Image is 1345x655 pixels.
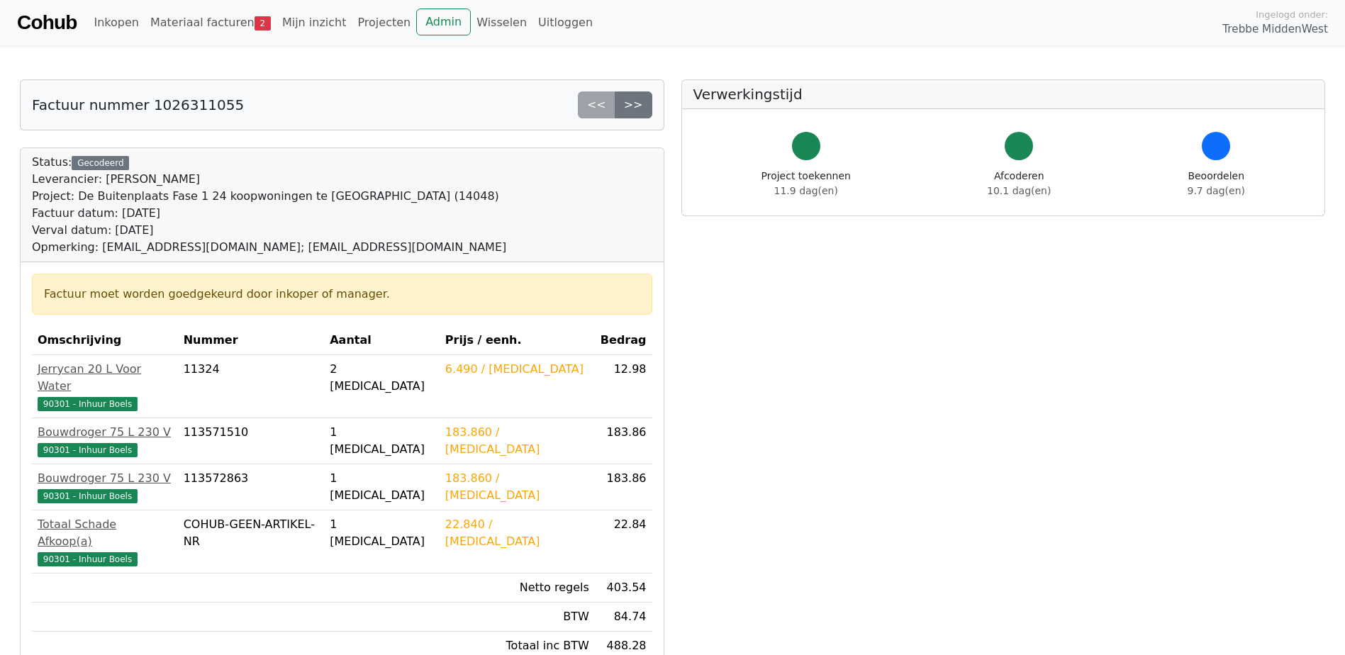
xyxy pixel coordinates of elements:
[38,424,172,441] div: Bouwdroger 75 L 230 V
[38,470,172,504] a: Bouwdroger 75 L 230 V90301 - Inhuur Boels
[88,9,144,37] a: Inkopen
[32,326,178,355] th: Omschrijving
[324,326,440,355] th: Aantal
[32,239,506,256] div: Opmerking: [EMAIL_ADDRESS][DOMAIN_NAME]; [EMAIL_ADDRESS][DOMAIN_NAME]
[178,355,325,418] td: 11324
[352,9,416,37] a: Projecten
[532,9,598,37] a: Uitloggen
[595,326,652,355] th: Bedrag
[145,9,277,37] a: Materiaal facturen2
[32,154,506,256] div: Status:
[330,516,434,550] div: 1 [MEDICAL_DATA]
[32,188,506,205] div: Project: De Buitenplaats Fase 1 24 koopwoningen te [GEOGRAPHIC_DATA] (14048)
[38,361,172,395] div: Jerrycan 20 L Voor Water
[440,326,595,355] th: Prijs / eenh.
[595,510,652,573] td: 22.84
[440,603,595,632] td: BTW
[416,9,471,35] a: Admin
[255,16,271,30] span: 2
[595,464,652,510] td: 183.86
[32,205,506,222] div: Factuur datum: [DATE]
[1188,169,1245,198] div: Beoordelen
[44,286,640,303] div: Factuur moet worden goedgekeurd door inkoper of manager.
[445,361,589,378] div: 6.490 / [MEDICAL_DATA]
[17,6,77,40] a: Cohub
[987,169,1051,198] div: Afcoderen
[471,9,532,37] a: Wisselen
[32,171,506,188] div: Leverancier: [PERSON_NAME]
[595,573,652,603] td: 403.54
[38,397,138,411] span: 90301 - Inhuur Boels
[595,603,652,632] td: 84.74
[440,573,595,603] td: Netto regels
[38,470,172,487] div: Bouwdroger 75 L 230 V
[38,489,138,503] span: 90301 - Inhuur Boels
[38,361,172,412] a: Jerrycan 20 L Voor Water90301 - Inhuur Boels
[774,185,838,196] span: 11.9 dag(en)
[1222,21,1328,38] span: Trebbe MiddenWest
[1256,8,1328,21] span: Ingelogd onder:
[178,326,325,355] th: Nummer
[178,510,325,573] td: COHUB-GEEN-ARTIKEL-NR
[38,516,172,550] div: Totaal Schade Afkoop(a)
[277,9,352,37] a: Mijn inzicht
[38,516,172,567] a: Totaal Schade Afkoop(a)90301 - Inhuur Boels
[38,424,172,458] a: Bouwdroger 75 L 230 V90301 - Inhuur Boels
[445,516,589,550] div: 22.840 / [MEDICAL_DATA]
[595,418,652,464] td: 183.86
[72,156,129,170] div: Gecodeerd
[178,418,325,464] td: 113571510
[38,552,138,566] span: 90301 - Inhuur Boels
[32,222,506,239] div: Verval datum: [DATE]
[32,96,244,113] h5: Factuur nummer 1026311055
[1188,185,1245,196] span: 9.7 dag(en)
[178,464,325,510] td: 113572863
[693,86,1314,103] h5: Verwerkingstijd
[445,424,589,458] div: 183.860 / [MEDICAL_DATA]
[615,91,652,118] a: >>
[987,185,1051,196] span: 10.1 dag(en)
[330,424,434,458] div: 1 [MEDICAL_DATA]
[330,361,434,395] div: 2 [MEDICAL_DATA]
[38,443,138,457] span: 90301 - Inhuur Boels
[595,355,652,418] td: 12.98
[445,470,589,504] div: 183.860 / [MEDICAL_DATA]
[761,169,851,198] div: Project toekennen
[330,470,434,504] div: 1 [MEDICAL_DATA]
